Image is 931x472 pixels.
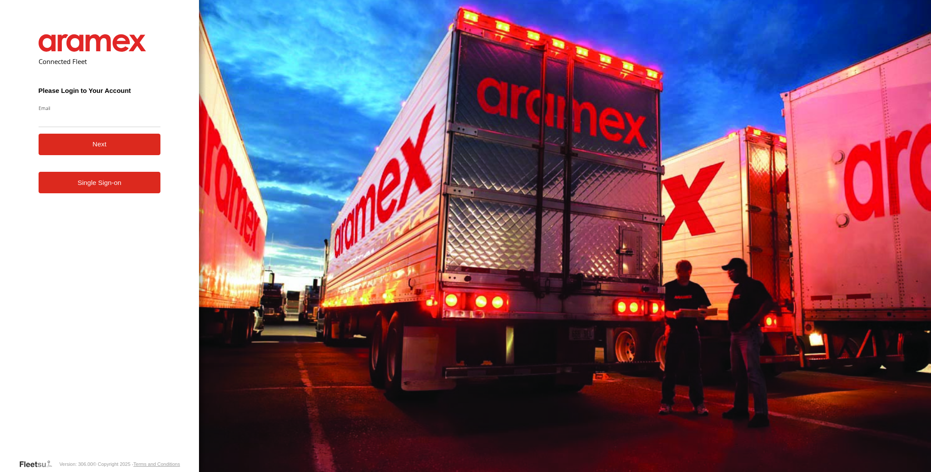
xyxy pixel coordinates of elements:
[133,461,180,467] a: Terms and Conditions
[39,34,146,52] img: Aramex
[59,461,92,467] div: Version: 306.00
[19,460,59,468] a: Visit our Website
[39,134,161,155] button: Next
[39,57,161,66] h2: Connected Fleet
[93,461,180,467] div: © Copyright 2025 -
[39,172,161,193] a: Single Sign-on
[39,105,161,111] label: Email
[39,87,161,94] h3: Please Login to Your Account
